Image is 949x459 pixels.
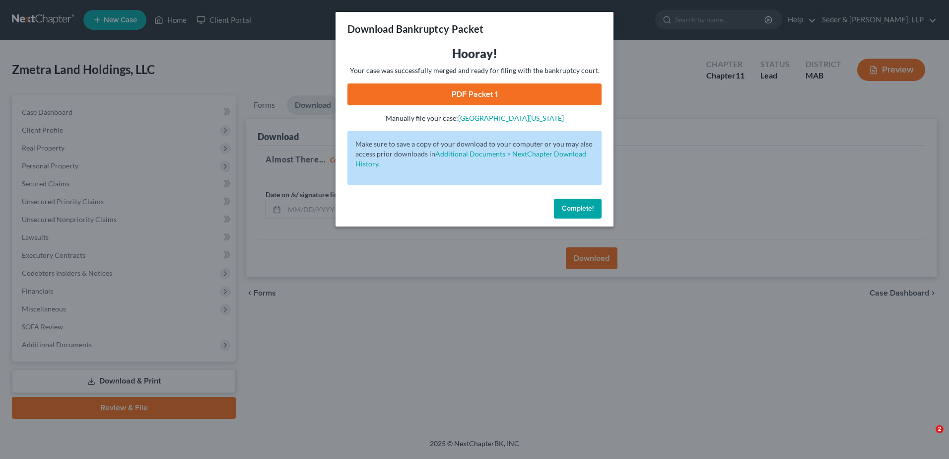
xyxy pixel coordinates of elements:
button: Complete! [554,199,602,219]
a: PDF Packet 1 [347,83,602,105]
p: Make sure to save a copy of your download to your computer or you may also access prior downloads in [355,139,594,169]
h3: Download Bankruptcy Packet [347,22,483,36]
a: Additional Documents > NextChapter Download History. [355,150,586,168]
span: Complete! [562,204,594,213]
iframe: Intercom live chat [915,425,939,449]
p: Manually file your case: [347,113,602,123]
a: [GEOGRAPHIC_DATA][US_STATE] [458,114,564,122]
h3: Hooray! [347,46,602,62]
span: 2 [936,425,944,433]
p: Your case was successfully merged and ready for filing with the bankruptcy court. [347,66,602,76]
